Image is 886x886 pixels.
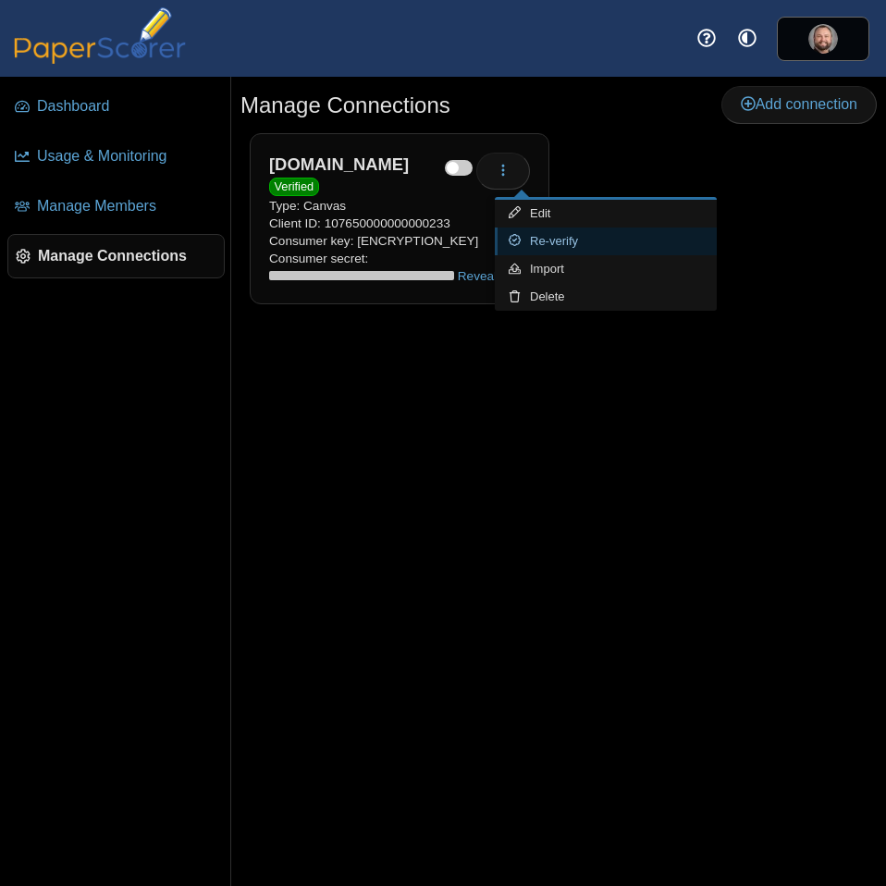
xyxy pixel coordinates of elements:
a: Re-verify [495,228,717,255]
a: Add connection [721,86,877,123]
a: Edit [495,200,717,228]
span: Verified [269,178,319,196]
a: Dashboard [7,84,225,129]
span: Manage Members [37,196,217,216]
a: Delete [495,283,717,311]
a: ps.tlhBEEblj2Xb82sh [777,17,869,61]
a: Import [495,255,717,283]
span: Add connection [741,96,857,112]
a: Manage Connections [7,234,225,278]
a: Reveal [458,269,497,283]
a: Manage Members [7,184,225,228]
img: PaperScorer [7,7,192,64]
img: ps.tlhBEEblj2Xb82sh [808,24,838,54]
span: Usage & Monitoring [37,146,217,166]
div: Type: Canvas Client ID: 107650000000000233 Consumer key: [ENCRYPTION_KEY] Consumer secret: [269,197,530,285]
span: Dashboard [37,96,217,117]
span: Beau Runyan [808,24,838,54]
h1: Manage Connections [240,90,450,121]
b: [DOMAIN_NAME] [269,154,409,174]
span: Manage Connections [38,246,216,266]
a: PaperScorer [7,51,192,67]
a: Usage & Monitoring [7,134,225,178]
